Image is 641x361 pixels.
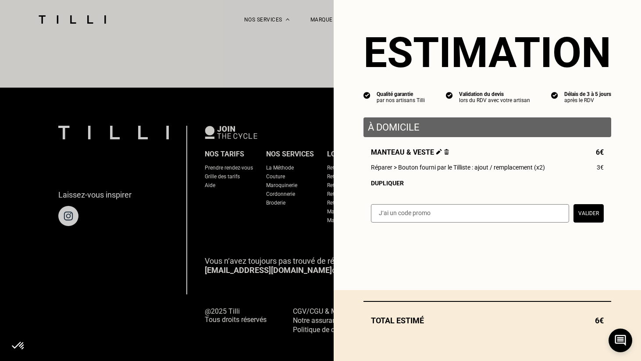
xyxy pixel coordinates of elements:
span: Manteau & veste [371,148,449,156]
div: Total estimé [363,316,611,325]
img: Supprimer [444,149,449,155]
div: Délais de 3 à 5 jours [564,91,611,97]
img: icon list info [363,91,370,99]
button: Valider [573,204,604,223]
img: icon list info [551,91,558,99]
span: 6€ [596,148,604,156]
div: après le RDV [564,97,611,103]
span: 3€ [597,164,604,171]
section: Estimation [363,28,611,77]
p: À domicile [368,122,607,133]
input: J‘ai un code promo [371,204,569,223]
span: Réparer > Bouton fourni par le Tilliste : ajout / remplacement (x2) [371,164,545,171]
div: lors du RDV avec votre artisan [459,97,530,103]
div: par nos artisans Tilli [377,97,425,103]
img: icon list info [446,91,453,99]
div: Qualité garantie [377,91,425,97]
div: Validation du devis [459,91,530,97]
div: Dupliquer [371,180,604,187]
span: 6€ [595,316,604,325]
img: Éditer [436,149,442,155]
